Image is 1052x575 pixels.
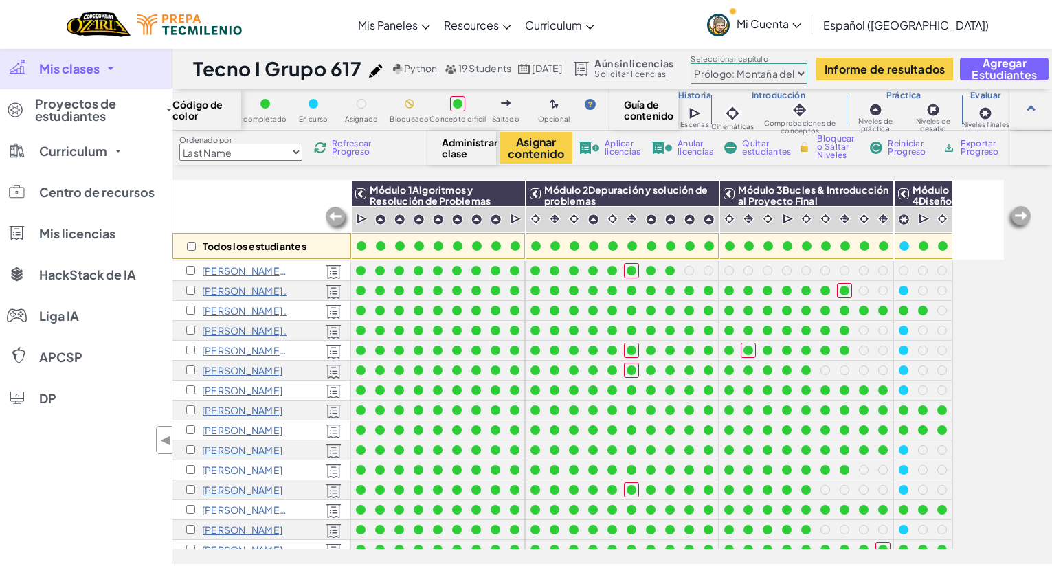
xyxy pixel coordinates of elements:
[754,120,846,135] span: Comprobaciones de conceptos
[370,183,491,207] span: Módulo 1Algoritmos y Resolución de Problemas
[324,205,351,233] img: Arrow_Left_Inactive.png
[345,115,379,123] span: Asignado
[846,90,962,101] h3: Práctica
[351,6,437,43] a: Mis Paneles
[393,64,403,74] img: python.png
[202,285,287,296] p: Camila Orozco Lara .
[202,444,282,455] p: Felix Salazar Torres
[568,212,581,225] img: IconCinematic.svg
[606,212,619,225] img: IconCinematic.svg
[625,212,638,225] img: IconInteractive.svg
[579,142,599,154] img: IconLicenseApply.svg
[326,523,342,539] img: Licensed
[724,142,737,154] img: IconRemoveStudents.svg
[680,121,709,128] span: Escenas
[202,504,288,515] p: Jesus Alfonso Alvarado Patrón
[761,212,774,225] img: IconCinematic.svg
[326,404,342,419] img: Licensed
[594,58,673,69] span: Aún sin licencias
[202,385,282,396] p: Cruz Mariel Salinas Muñoz
[823,18,989,32] span: Español ([GEOGRAPHIC_DATA])
[358,18,418,32] span: Mis Paneles
[926,103,940,117] img: IconChallengeLevel.svg
[39,269,136,281] span: HackStack de IA
[326,484,342,499] img: Licensed
[299,115,328,123] span: En curso
[624,99,664,121] span: Guía de contenido
[782,212,795,226] img: IconCutscene.svg
[587,214,599,225] img: IconPracticeLevel.svg
[326,304,342,319] img: Licensed
[374,214,386,225] img: IconPracticeLevel.svg
[203,240,306,251] p: Todos los estudiantes
[326,424,342,439] img: Licensed
[442,137,482,159] span: Administrar clase
[202,425,282,436] p: Jose Raul Diarte Valenzuela
[518,64,530,74] img: calendar.svg
[962,90,1009,101] h3: Evaluar
[700,3,808,46] a: Mi Cuenta
[790,100,809,120] img: IconInteractive.svg
[838,212,851,225] img: IconInteractive.svg
[858,212,871,225] img: IconCinematic.svg
[518,6,601,43] a: Curriculum
[326,504,342,519] img: Licensed
[432,214,444,225] img: IconPracticeLevel.svg
[500,132,572,164] button: Asignar contenido
[326,344,342,359] img: Licensed
[913,183,958,251] span: Módulo 4Diseño de Juegos y Proyecto Final
[797,141,812,153] img: IconLock.svg
[202,365,282,376] p: Antonio Rafael Alejos Acuña
[172,99,241,121] span: Código de color
[413,214,425,225] img: IconPracticeLevel.svg
[39,227,115,240] span: Mis licencias
[544,183,708,207] span: Módulo 2Depuración y solución de problemas
[664,214,676,225] img: IconPracticeLevel.svg
[510,212,523,226] img: IconCutscene.svg
[691,54,807,65] label: Seleccionar capítulo
[870,142,882,154] img: IconReset.svg
[707,14,730,36] img: avatar
[678,139,713,156] span: Anular licencias
[961,139,1003,156] span: Exportar Progreso
[711,90,846,101] h3: Introducción
[326,364,342,379] img: Licensed
[898,214,910,225] img: IconCapstoneLevel.svg
[525,18,582,32] span: Curriculum
[972,57,1037,80] span: Agregar Estudiantes
[943,142,955,154] img: IconArchive.svg
[550,99,559,110] img: IconOptionalLevel.svg
[202,464,282,475] p: Maximiliano Barron Herrera H
[202,484,282,495] p: Luis Fernando Lopez Ibarra I
[816,58,954,80] a: Informe de resultados
[819,212,832,225] img: IconCinematic.svg
[742,212,755,225] img: IconInteractive.svg
[67,10,131,38] a: Ozaria by CodeCombat logo
[532,62,561,74] span: [DATE]
[404,62,437,74] span: Python
[451,214,463,225] img: IconPracticeLevel.svg
[548,212,561,225] img: IconInteractive.svg
[326,284,342,300] img: Licensed
[723,104,742,123] img: IconCinematic.svg
[202,305,287,316] p: José Antonio Urtusuastigui González .
[326,264,342,280] img: Licensed
[918,212,931,226] img: IconCutscene.svg
[390,115,429,123] span: Bloqueado
[160,430,172,450] span: ◀
[936,212,949,225] img: IconCinematic.svg
[490,214,502,225] img: IconPracticeLevel.svg
[869,103,882,117] img: IconPracticeLevel.svg
[332,139,374,156] span: Refrescar Progreso
[35,98,158,122] span: Proyectos de estudiantes
[689,106,703,121] img: IconCutscene.svg
[429,115,486,123] span: Concepto difícil
[444,18,499,32] span: Resources
[846,117,905,133] span: Niveles de práctica
[877,212,890,225] img: IconInteractive.svg
[471,214,482,225] img: IconPracticeLevel.svg
[326,444,342,459] img: Licensed
[723,212,736,225] img: IconCinematic.svg
[711,123,754,131] span: Cinemáticas
[742,139,791,156] span: Quitar estudiantes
